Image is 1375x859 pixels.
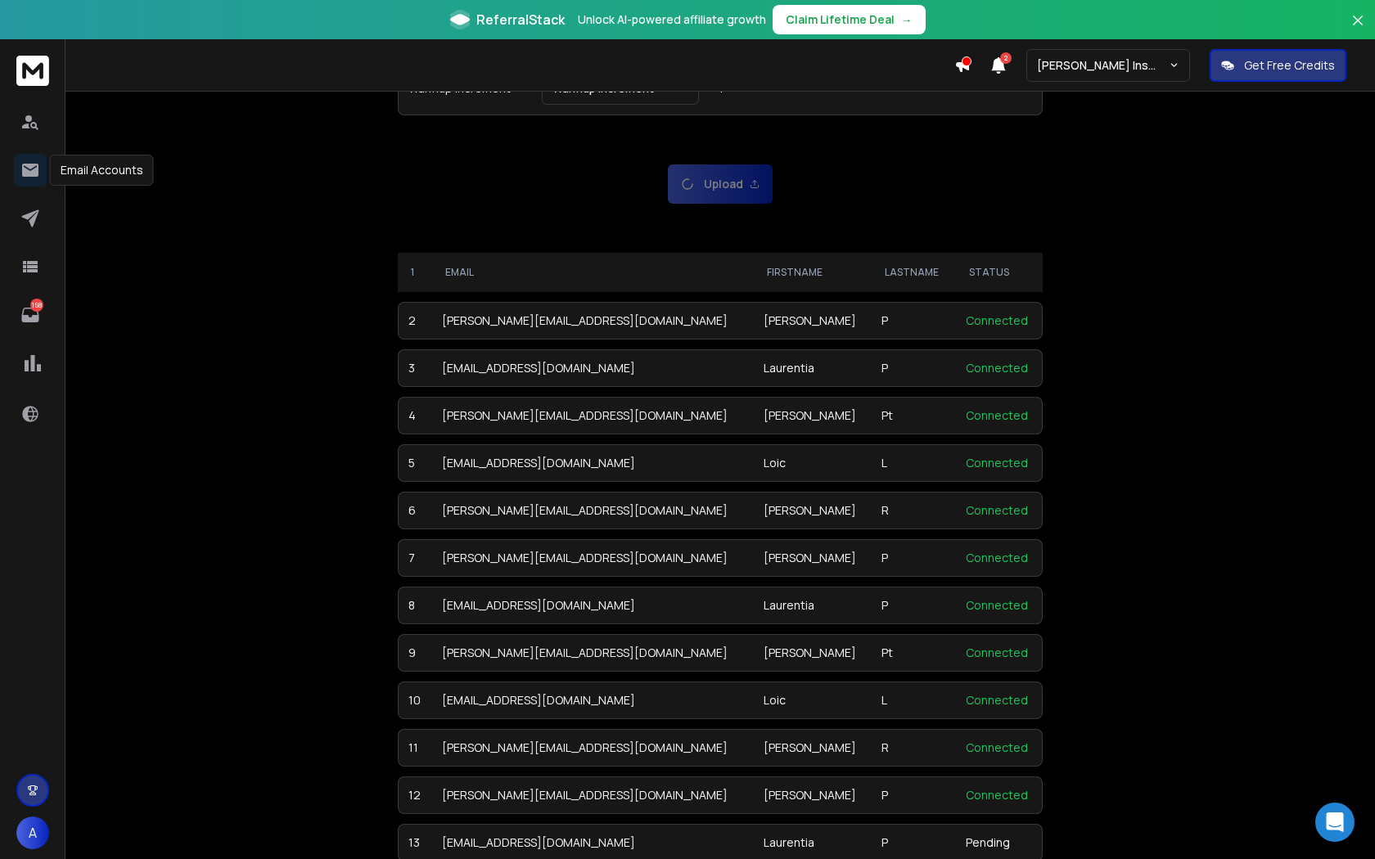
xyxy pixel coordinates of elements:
[754,492,872,529] td: [PERSON_NAME]
[872,634,956,672] td: Pt
[432,776,753,814] td: [PERSON_NAME][EMAIL_ADDRESS][DOMAIN_NAME]
[432,587,753,624] td: [EMAIL_ADDRESS][DOMAIN_NAME]
[432,302,753,340] td: [PERSON_NAME][EMAIL_ADDRESS][DOMAIN_NAME]
[966,740,1032,756] div: Connected
[754,539,872,577] td: [PERSON_NAME]
[754,587,872,624] td: Laurentia
[1347,10,1368,49] button: Close banner
[966,550,1032,566] div: Connected
[14,299,47,331] a: 158
[432,681,753,719] td: [EMAIL_ADDRESS][DOMAIN_NAME]
[432,539,753,577] td: [PERSON_NAME][EMAIL_ADDRESS][DOMAIN_NAME]
[872,397,956,434] td: Pt
[754,397,872,434] td: [PERSON_NAME]
[966,645,1032,661] div: Connected
[30,299,43,312] p: 158
[872,302,956,340] td: P
[1037,57,1169,74] p: [PERSON_NAME] Insurance Group
[966,407,1032,424] div: Connected
[398,253,432,292] th: 1
[398,397,432,434] td: 4
[432,729,753,767] td: [PERSON_NAME][EMAIL_ADDRESS][DOMAIN_NAME]
[966,502,1032,519] div: Connected
[432,492,753,529] td: [PERSON_NAME][EMAIL_ADDRESS][DOMAIN_NAME]
[966,597,1032,614] div: Connected
[432,444,753,482] td: [EMAIL_ADDRESS][DOMAIN_NAME]
[476,10,565,29] span: ReferralStack
[1000,52,1012,64] span: 2
[398,776,432,814] td: 12
[754,729,872,767] td: [PERSON_NAME]
[872,681,956,719] td: L
[872,253,956,292] th: LastName
[398,302,432,340] td: 2
[398,444,432,482] td: 5
[754,349,872,387] td: Laurentia
[754,776,872,814] td: [PERSON_NAME]
[1210,49,1346,82] button: Get Free Credits
[432,634,753,672] td: [PERSON_NAME][EMAIL_ADDRESS][DOMAIN_NAME]
[872,729,956,767] td: R
[578,11,766,28] p: Unlock AI-powered affiliate growth
[754,444,872,482] td: Loic
[398,349,432,387] td: 3
[872,492,956,529] td: R
[956,253,1043,292] th: Status
[50,155,154,186] div: Email Accounts
[398,539,432,577] td: 7
[872,444,956,482] td: L
[1315,803,1355,842] div: Open Intercom Messenger
[773,5,926,34] button: Claim Lifetime Deal→
[872,539,956,577] td: P
[754,302,872,340] td: [PERSON_NAME]
[398,587,432,624] td: 8
[16,816,49,849] button: A
[872,349,956,387] td: P
[966,455,1032,471] div: Connected
[754,634,872,672] td: [PERSON_NAME]
[754,253,872,292] th: FirstName
[966,692,1032,708] div: Connected
[398,634,432,672] td: 9
[901,11,913,28] span: →
[398,729,432,767] td: 11
[872,587,956,624] td: P
[966,313,1032,329] div: Connected
[1244,57,1335,74] p: Get Free Credits
[966,360,1032,376] div: Connected
[432,349,753,387] td: [EMAIL_ADDRESS][DOMAIN_NAME]
[966,834,1032,851] div: Pending
[432,253,753,292] th: Email
[398,681,432,719] td: 10
[966,787,1032,803] div: Connected
[432,397,753,434] td: [PERSON_NAME][EMAIL_ADDRESS][DOMAIN_NAME]
[872,776,956,814] td: P
[398,492,432,529] td: 6
[754,681,872,719] td: Loic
